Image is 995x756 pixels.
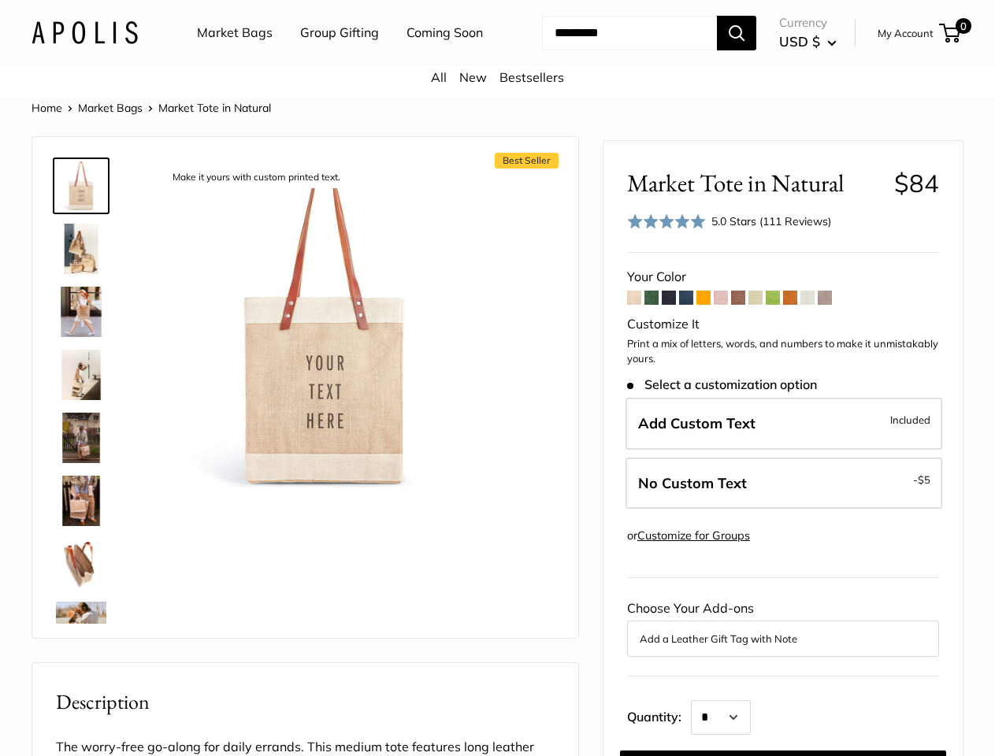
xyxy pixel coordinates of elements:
[56,161,106,211] img: description_Make it yours with custom printed text.
[627,265,939,289] div: Your Color
[627,210,832,233] div: 5.0 Stars (111 Reviews)
[32,101,62,115] a: Home
[638,474,747,492] span: No Custom Text
[956,18,971,34] span: 0
[431,69,447,85] a: All
[158,161,491,493] img: description_Make it yours with custom printed text.
[56,413,106,463] img: Market Tote in Natural
[32,98,271,118] nav: Breadcrumb
[918,473,930,486] span: $5
[542,16,717,50] input: Search...
[627,597,939,657] div: Choose Your Add-ons
[779,29,837,54] button: USD $
[627,377,817,392] span: Select a customization option
[56,224,106,274] img: description_The Original Market bag in its 4 native styles
[499,69,564,85] a: Bestsellers
[627,336,939,367] p: Print a mix of letters, words, and numbers to make it unmistakably yours.
[56,539,106,589] img: description_Water resistant inner liner.
[626,458,942,510] label: Leave Blank
[53,598,110,655] a: Market Tote in Natural
[53,157,110,214] a: description_Make it yours with custom printed text.
[627,169,882,198] span: Market Tote in Natural
[53,472,110,529] a: Market Tote in Natural
[640,629,926,648] button: Add a Leather Gift Tag with Note
[165,167,348,188] div: Make it yours with custom printed text.
[717,16,756,50] button: Search
[890,410,930,429] span: Included
[913,470,930,489] span: -
[53,535,110,592] a: description_Water resistant inner liner.
[779,12,837,34] span: Currency
[711,213,831,230] div: 5.0 Stars (111 Reviews)
[941,24,960,43] a: 0
[32,21,138,44] img: Apolis
[626,398,942,450] label: Add Custom Text
[779,33,820,50] span: USD $
[459,69,487,85] a: New
[637,528,750,543] a: Customize for Groups
[158,101,271,115] span: Market Tote in Natural
[53,220,110,277] a: description_The Original Market bag in its 4 native styles
[56,476,106,526] img: Market Tote in Natural
[53,283,110,340] a: Market Tote in Natural
[53,409,110,466] a: Market Tote in Natural
[300,21,379,45] a: Group Gifting
[56,602,106,652] img: Market Tote in Natural
[495,153,559,169] span: Best Seller
[197,21,273,45] a: Market Bags
[627,525,750,547] div: or
[53,346,110,403] a: description_Effortless style that elevates every moment
[627,313,939,336] div: Customize It
[56,687,555,717] h2: Description
[638,414,756,432] span: Add Custom Text
[13,696,169,743] iframe: Sign Up via Text for Offers
[878,24,934,43] a: My Account
[407,21,483,45] a: Coming Soon
[56,287,106,337] img: Market Tote in Natural
[894,168,939,198] span: $84
[627,695,691,735] label: Quantity:
[78,101,143,115] a: Market Bags
[56,350,106,400] img: description_Effortless style that elevates every moment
